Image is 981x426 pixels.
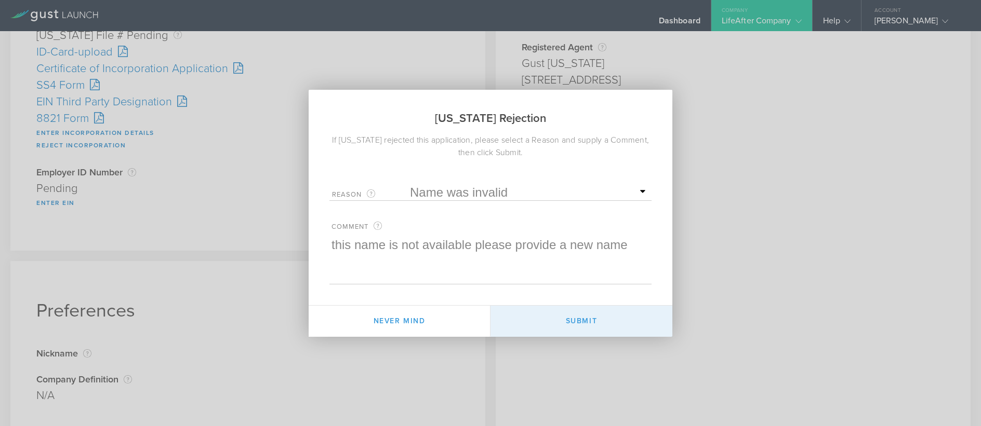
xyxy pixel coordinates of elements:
[309,90,672,134] h2: [US_STATE] Rejection
[332,188,410,200] label: Reason
[929,376,981,426] iframe: Chat Widget
[490,306,672,337] button: Submit
[309,306,490,337] button: Never mind
[332,221,409,232] label: Comment
[309,134,672,159] div: If [US_STATE] rejected this application, please select a Reason and supply a Comment, then click ...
